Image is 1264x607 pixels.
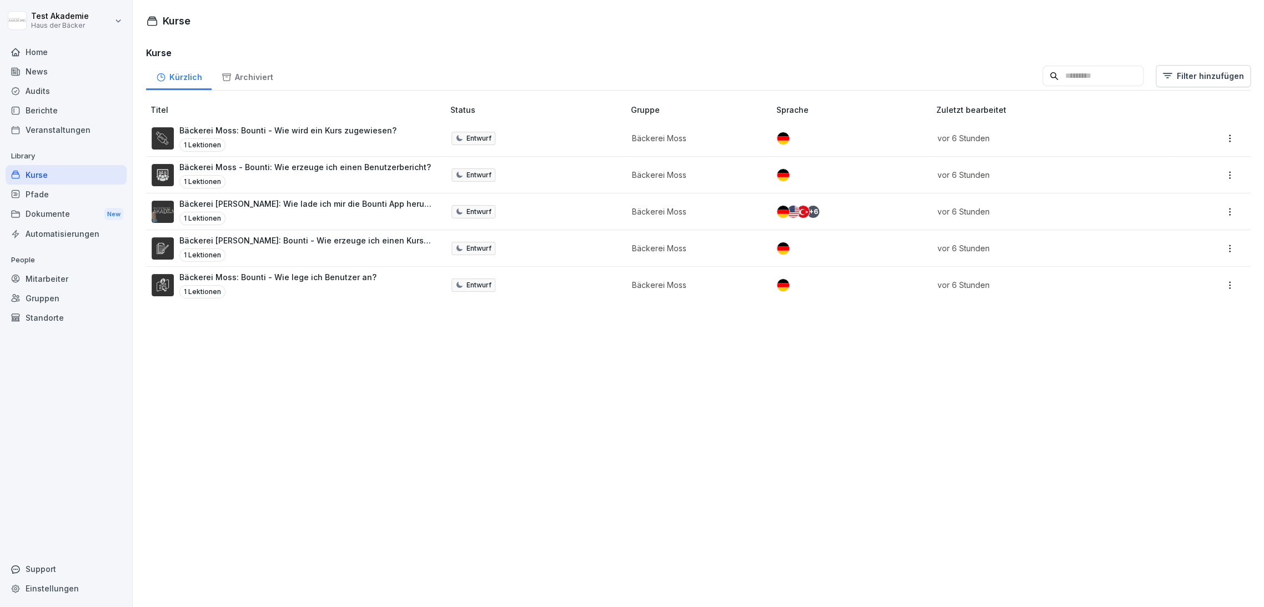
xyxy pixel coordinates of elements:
div: Dokumente [6,204,127,225]
p: Bäckerei Moss: Bounti - Wie wird ein Kurs zugewiesen? [179,125,397,136]
a: News [6,62,127,81]
p: Bäckerei [PERSON_NAME]: Wie lade ich mir die Bounti App herunter? [179,198,433,210]
img: de.svg [777,169,789,181]
div: + 6 [807,206,819,218]
img: s78w77shk91l4aeybtorc9h7.png [152,201,174,223]
a: Standorte [6,308,127,327]
img: de.svg [777,242,789,255]
a: Automatisierungen [6,224,127,243]
p: Zuletzt bearbeitet [936,104,1171,116]
p: vor 6 Stunden [937,132,1157,144]
p: vor 6 Stunden [937,169,1157,181]
a: Berichte [6,101,127,120]
p: Test Akademie [31,12,89,21]
p: Bäckerei [PERSON_NAME]: Bounti - Wie erzeuge ich einen Kursbericht? [179,235,433,246]
img: de.svg [777,132,789,145]
a: DokumenteNew [6,204,127,225]
p: Bäckerei Moss [632,242,759,254]
h3: Kurse [146,46,1251,59]
a: Kürzlich [146,62,212,90]
a: Einstellungen [6,579,127,598]
p: Entwurf [467,170,491,180]
p: 1 Lektionen [179,138,225,152]
h1: Kurse [163,13,190,28]
p: Titel [151,104,446,116]
a: Gruppen [6,288,127,308]
img: tr.svg [797,206,809,218]
p: Library [6,147,127,165]
p: Sprache [776,104,932,116]
img: pkjk7b66iy5o0dy6bqgs99sq.png [152,127,174,150]
img: us.svg [787,206,799,218]
p: Entwurf [467,243,491,253]
p: 1 Lektionen [179,175,225,188]
img: y3z3y63wcjyhx73x8wr5r0l3.png [152,274,174,296]
p: People [6,251,127,269]
div: New [104,208,123,221]
p: vor 6 Stunden [937,279,1157,291]
p: Bäckerei Moss [632,206,759,217]
p: Entwurf [467,133,491,143]
a: Pfade [6,185,127,204]
a: Kurse [6,165,127,185]
p: Bäckerei Moss: Bounti - Wie lege ich Benutzer an? [179,271,377,283]
p: 1 Lektionen [179,285,225,298]
p: Entwurf [467,280,491,290]
p: vor 6 Stunden [937,206,1157,217]
div: Support [6,559,127,579]
a: Veranstaltungen [6,120,127,140]
p: Bäckerei Moss [632,169,759,181]
p: Haus der Bäcker [31,22,89,29]
img: h0ir0warzjvm1vzjfykkf11s.png [152,164,174,186]
p: Gruppe [631,104,772,116]
a: Mitarbeiter [6,269,127,288]
button: Filter hinzufügen [1156,65,1251,87]
img: yv9h8086xynjfnu9qnkzu07k.png [152,237,174,260]
p: Bäckerei Moss [632,132,759,144]
img: de.svg [777,206,789,218]
a: Archiviert [212,62,283,90]
a: Home [6,42,127,62]
p: 1 Lektionen [179,212,225,225]
p: Bäckerei Moss [632,279,759,291]
p: Entwurf [467,207,491,217]
p: Bäckerei Moss - Bounti: Wie erzeuge ich einen Benutzerbericht? [179,161,431,173]
p: vor 6 Stunden [937,242,1157,254]
p: Status [450,104,626,116]
img: de.svg [777,279,789,291]
a: Audits [6,81,127,101]
p: 1 Lektionen [179,248,225,262]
